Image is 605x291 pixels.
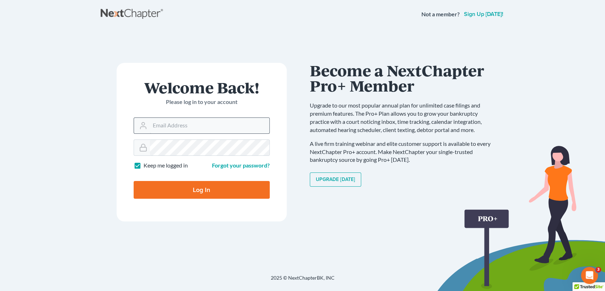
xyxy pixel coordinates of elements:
p: Upgrade to our most popular annual plan for unlimited case filings and premium features. The Pro+... [310,101,498,134]
input: Email Address [150,118,269,133]
p: A live firm training webinar and elite customer support is available to every NextChapter Pro+ ac... [310,140,498,164]
span: 3 [595,267,601,273]
a: Sign up [DATE]! [463,11,505,17]
iframe: Intercom live chat [581,267,598,284]
input: Log In [134,181,270,199]
strong: Not a member? [421,10,460,18]
h1: Become a NextChapter Pro+ Member [310,63,498,93]
a: Upgrade [DATE] [310,172,361,187]
a: Forgot your password? [212,162,270,169]
h1: Welcome Back! [134,80,270,95]
p: Please log in to your account [134,98,270,106]
div: 2025 © NextChapterBK, INC [101,274,505,287]
label: Keep me logged in [144,161,188,170]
